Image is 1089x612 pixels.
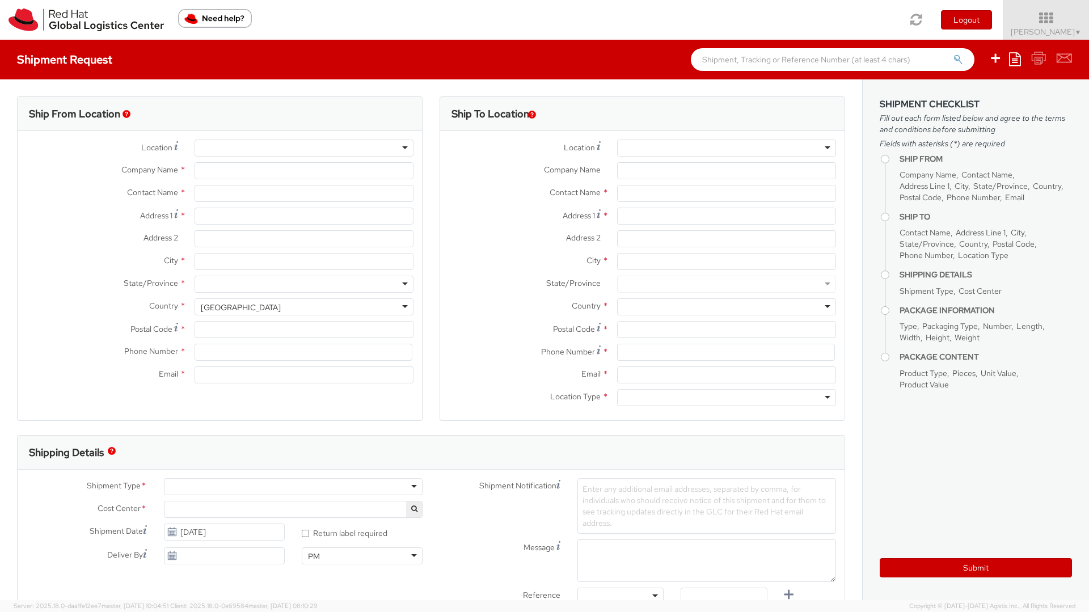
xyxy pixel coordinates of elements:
[553,324,595,334] span: Postal Code
[583,484,826,528] span: Enter any additional email addresses, separated by comma, for individuals who should receive noti...
[900,379,949,390] span: Product Value
[248,602,318,610] span: master, [DATE] 08:10:29
[955,332,980,343] span: Weight
[955,181,968,191] span: City
[1011,27,1082,37] span: [PERSON_NAME]
[959,239,987,249] span: Country
[170,602,318,610] span: Client: 2025.18.0-0e69584
[956,227,1006,238] span: Address Line 1
[564,142,595,153] span: Location
[159,369,178,379] span: Email
[993,239,1035,249] span: Postal Code
[900,227,951,238] span: Contact Name
[961,170,1012,180] span: Contact Name
[983,321,1011,331] span: Number
[550,391,601,402] span: Location Type
[1005,192,1024,202] span: Email
[130,324,172,334] span: Postal Code
[566,233,601,243] span: Address 2
[900,306,1072,315] h4: Package Information
[14,602,168,610] span: Server: 2025.18.0-daa1fe12ee7
[550,187,601,197] span: Contact Name
[880,112,1072,135] span: Fill out each form listed below and agree to the terms and conditions before submitting
[691,48,974,71] input: Shipment, Tracking or Reference Number (at least 4 chars)
[900,271,1072,279] h4: Shipping Details
[900,368,947,378] span: Product Type
[581,369,601,379] span: Email
[302,530,309,537] input: Return label required
[29,108,120,120] h3: Ship From Location
[17,53,112,66] h4: Shipment Request
[541,347,595,357] span: Phone Number
[563,210,595,221] span: Address 1
[952,368,976,378] span: Pieces
[523,590,560,600] span: Reference
[947,192,1000,202] span: Phone Number
[1016,321,1042,331] span: Length
[900,239,954,249] span: State/Province
[98,503,141,516] span: Cost Center
[900,250,953,260] span: Phone Number
[87,480,141,493] span: Shipment Type
[544,164,601,175] span: Company Name
[880,558,1072,577] button: Submit
[922,321,978,331] span: Packaging Type
[900,192,942,202] span: Postal Code
[124,346,178,356] span: Phone Number
[90,525,143,537] span: Shipment Date
[981,368,1016,378] span: Unit Value
[164,255,178,265] span: City
[926,332,949,343] span: Height
[1011,227,1024,238] span: City
[973,181,1028,191] span: State/Province
[121,164,178,175] span: Company Name
[880,138,1072,149] span: Fields with asterisks (*) are required
[9,9,164,31] img: rh-logistics-00dfa346123c4ec078e1.svg
[586,255,601,265] span: City
[1075,28,1082,37] span: ▼
[900,213,1072,221] h4: Ship To
[29,447,104,458] h3: Shipping Details
[900,353,1072,361] h4: Package Content
[178,9,252,28] button: Need help?
[127,187,178,197] span: Contact Name
[124,278,178,288] span: State/Province
[959,286,1002,296] span: Cost Center
[900,181,949,191] span: Address Line 1
[451,108,529,120] h3: Ship To Location
[546,278,601,288] span: State/Province
[107,549,143,561] span: Deliver By
[524,542,555,552] span: Message
[308,551,320,562] div: PM
[909,602,1075,611] span: Copyright © [DATE]-[DATE] Agistix Inc., All Rights Reserved
[140,210,172,221] span: Address 1
[958,250,1008,260] span: Location Type
[900,170,956,180] span: Company Name
[102,602,168,610] span: master, [DATE] 10:04:51
[201,302,281,313] div: [GEOGRAPHIC_DATA]
[900,155,1072,163] h4: Ship From
[479,480,556,492] span: Shipment Notification
[1033,181,1061,191] span: Country
[900,286,953,296] span: Shipment Type
[572,301,601,311] span: Country
[900,332,921,343] span: Width
[302,526,389,539] label: Return label required
[880,99,1072,109] h3: Shipment Checklist
[900,321,917,331] span: Type
[941,10,992,29] button: Logout
[143,233,178,243] span: Address 2
[149,301,178,311] span: Country
[141,142,172,153] span: Location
